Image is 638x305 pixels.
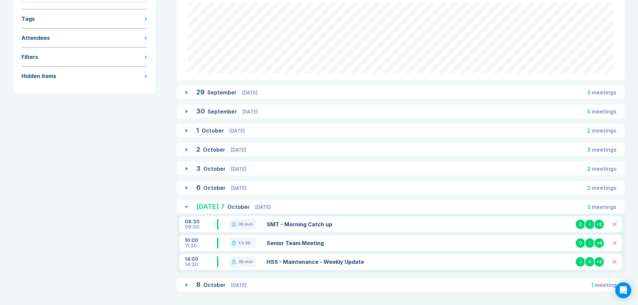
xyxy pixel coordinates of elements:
span: meeting s [592,165,617,172]
span: 8 [196,281,201,289]
span: 29 [196,88,205,96]
span: October [203,184,227,191]
div: 10:00 [185,238,217,243]
div: 11:30 [185,243,217,248]
div: Attendees [21,34,50,42]
div: Open Intercom Messenger [615,282,631,298]
div: G [584,256,595,267]
div: Tags [21,15,35,23]
span: [DATE] [231,185,246,191]
div: D [575,238,586,248]
span: 2 [587,184,590,191]
div: 09:00 [185,224,217,230]
div: I [584,219,595,230]
button: Delete [613,241,617,245]
div: 30 min [238,259,253,264]
span: 3 [587,146,590,153]
div: J [575,256,586,267]
div: 1 h 30 [238,240,251,246]
span: 3 [587,204,590,210]
div: D [575,219,586,230]
a: Senior Team Meeting [267,239,411,247]
div: 08:30 [185,219,217,224]
span: [DATE] [229,128,245,134]
span: October [203,282,227,288]
span: meeting s [592,108,617,115]
span: meeting s [592,146,617,153]
span: 2 [587,127,590,134]
span: 6 [196,183,201,192]
span: [DATE] [242,90,258,95]
span: October [203,165,227,172]
span: [DATE] [255,204,271,210]
span: [DATE] [231,282,246,288]
span: 2 [587,165,590,172]
span: meeting s [592,184,617,191]
span: [DATE] [231,147,246,153]
span: [DATE] 7 [196,203,225,211]
span: 3 [196,164,201,172]
span: 1 [196,126,199,134]
span: meeting s [592,204,617,210]
span: 1 [591,282,593,288]
span: meeting [595,282,617,288]
span: October [202,127,225,134]
div: Hidden Items [21,72,56,80]
span: 2 [196,145,200,153]
div: + 3 [594,238,605,248]
span: meeting s [592,127,617,134]
span: meeting s [592,89,617,96]
div: + 2 [594,219,605,230]
span: October [203,146,227,153]
div: 30 min [238,222,253,227]
div: 14:00 [185,256,217,262]
span: [DATE] [242,109,258,115]
span: September [208,108,238,115]
span: October [227,204,251,210]
div: 14:30 [185,262,217,267]
div: I [584,238,595,248]
a: HSS - Maintenance - Weekly Update [267,258,411,266]
span: 3 [587,89,590,96]
span: [DATE] [231,166,246,172]
div: Filters [21,53,38,61]
button: Delete [613,260,617,264]
a: SMT - Morning Catch up [267,220,411,228]
div: + 2 [594,256,605,267]
span: 30 [196,107,205,115]
span: 5 [587,108,590,115]
span: September [207,89,238,96]
button: Delete [613,222,617,226]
